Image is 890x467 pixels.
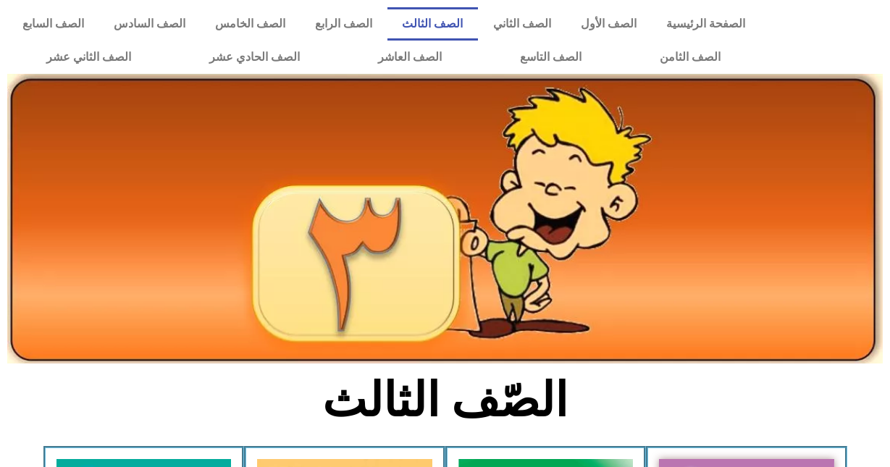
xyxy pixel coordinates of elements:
a: الصف السادس [98,7,200,41]
a: الصف الثاني [478,7,566,41]
a: الصف الأول [566,7,651,41]
a: الصف التاسع [481,41,621,74]
a: الصف الثالث [387,7,478,41]
a: الصف الحادي عشر [170,41,339,74]
a: الصفحة الرئيسية [651,7,760,41]
a: الصف العاشر [339,41,481,74]
a: الصف الخامس [200,7,300,41]
a: الصف الثامن [621,41,760,74]
a: الصف السابع [7,7,98,41]
h2: الصّف الثالث [206,372,684,429]
a: الصف الثاني عشر [7,41,170,74]
a: الصف الرابع [301,7,387,41]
